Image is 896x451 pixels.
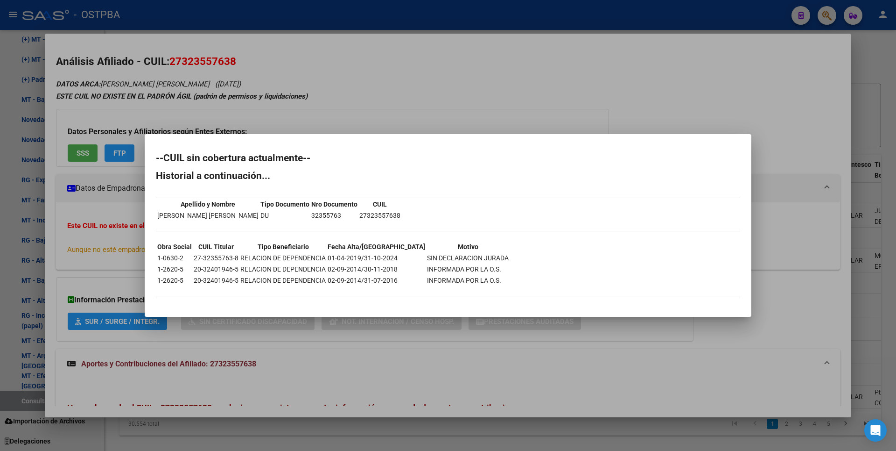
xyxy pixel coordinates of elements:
[327,275,426,286] td: 02-09-2014/31-07-2016
[240,253,326,263] td: RELACION DE DEPENDENCIA
[240,275,326,286] td: RELACION DE DEPENDENCIA
[427,242,509,252] th: Motivo
[427,275,509,286] td: INFORMADA POR LA O.S.
[260,199,310,209] th: Tipo Documento
[327,264,426,274] td: 02-09-2014/30-11-2018
[157,275,192,286] td: 1-2620-5
[260,210,310,221] td: DU
[193,253,239,263] td: 27-32355763-8
[157,210,259,221] td: [PERSON_NAME] [PERSON_NAME]
[311,199,358,209] th: Nro Documento
[427,264,509,274] td: INFORMADA POR LA O.S.
[427,253,509,263] td: SIN DECLARACION JURADA
[193,264,239,274] td: 20-32401946-5
[156,171,740,180] h2: Historial a continuación...
[157,242,192,252] th: Obra Social
[156,153,740,163] h2: --CUIL sin cobertura actualmente--
[359,199,401,209] th: CUIL
[327,242,426,252] th: Fecha Alta/[GEOGRAPHIC_DATA]
[157,253,192,263] td: 1-0630-2
[157,264,192,274] td: 1-2620-5
[193,275,239,286] td: 20-32401946-5
[193,242,239,252] th: CUIL Titular
[157,199,259,209] th: Apellido y Nombre
[327,253,426,263] td: 01-04-2019/31-10-2024
[864,419,887,442] div: Open Intercom Messenger
[240,242,326,252] th: Tipo Beneficiario
[240,264,326,274] td: RELACION DE DEPENDENCIA
[311,210,358,221] td: 32355763
[359,210,401,221] td: 27323557638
